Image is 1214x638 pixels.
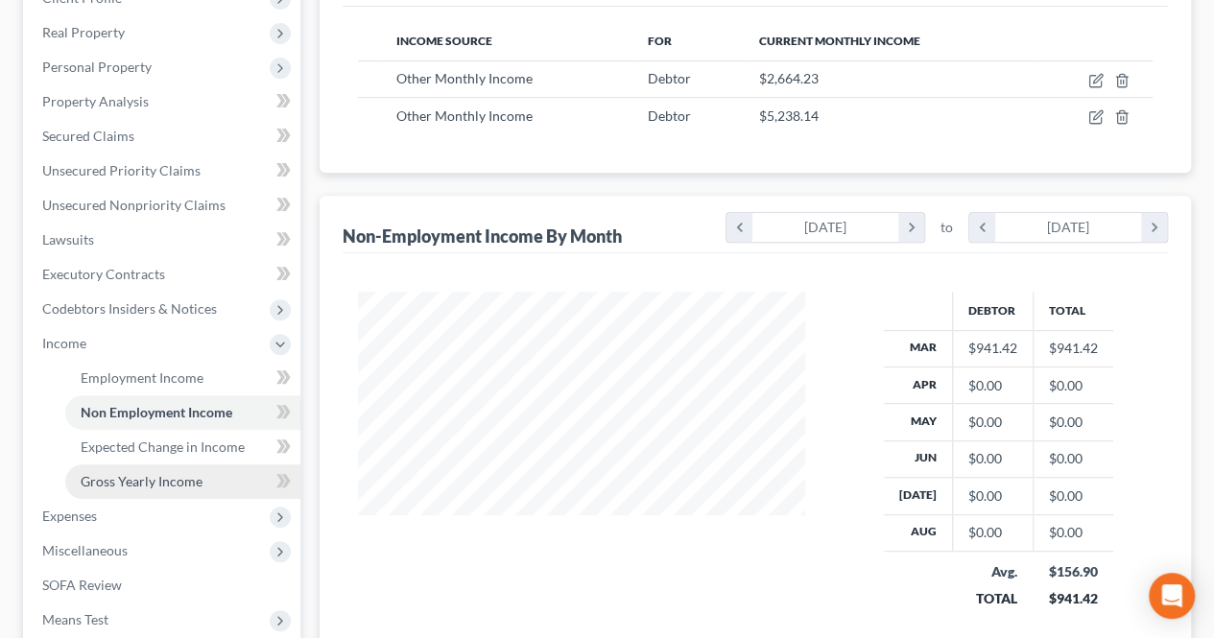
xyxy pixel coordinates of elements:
span: $5,238.14 [759,107,819,124]
a: Executory Contracts [27,257,300,292]
th: Apr [884,366,953,403]
td: $0.00 [1033,366,1113,403]
th: [DATE] [884,478,953,514]
a: Secured Claims [27,119,300,154]
span: Other Monthly Income [396,70,533,86]
td: $0.00 [1033,478,1113,514]
i: chevron_right [898,213,924,242]
span: Unsecured Priority Claims [42,162,201,178]
td: $0.00 [1033,404,1113,440]
a: Unsecured Priority Claims [27,154,300,188]
span: SOFA Review [42,577,122,593]
span: Real Property [42,24,125,40]
span: Personal Property [42,59,152,75]
a: Unsecured Nonpriority Claims [27,188,300,223]
span: Income Source [396,34,492,48]
div: Non-Employment Income By Month [343,224,622,248]
div: $941.42 [968,339,1017,358]
span: Miscellaneous [42,542,128,558]
a: Property Analysis [27,84,300,119]
div: $0.00 [968,486,1017,506]
span: Means Test [42,611,108,627]
th: Debtor [952,292,1033,330]
i: chevron_left [726,213,752,242]
a: Employment Income [65,361,300,395]
span: Non Employment Income [81,404,232,420]
span: Other Monthly Income [396,107,533,124]
th: Jun [884,440,953,477]
a: Non Employment Income [65,395,300,430]
span: Expenses [42,508,97,524]
span: Debtor [648,70,691,86]
span: Employment Income [81,369,203,386]
a: Expected Change in Income [65,430,300,464]
span: For [648,34,672,48]
td: $0.00 [1033,440,1113,477]
span: Expected Change in Income [81,438,245,455]
span: Gross Yearly Income [81,473,202,489]
div: [DATE] [995,213,1142,242]
div: $0.00 [968,413,1017,432]
span: Income [42,335,86,351]
td: $0.00 [1033,514,1113,551]
th: Mar [884,330,953,366]
div: Avg. [967,562,1017,581]
i: chevron_left [969,213,995,242]
span: Current Monthly Income [759,34,920,48]
div: $0.00 [968,376,1017,395]
div: $0.00 [968,523,1017,542]
span: Property Analysis [42,93,149,109]
div: $941.42 [1048,589,1098,608]
span: Secured Claims [42,128,134,144]
td: $941.42 [1033,330,1113,366]
div: Open Intercom Messenger [1149,573,1195,619]
span: Debtor [648,107,691,124]
span: $2,664.23 [759,70,819,86]
span: Lawsuits [42,231,94,248]
span: Executory Contracts [42,266,165,282]
div: $0.00 [968,449,1017,468]
a: SOFA Review [27,568,300,603]
span: Codebtors Insiders & Notices [42,300,217,317]
div: TOTAL [967,589,1017,608]
th: Total [1033,292,1113,330]
a: Lawsuits [27,223,300,257]
span: to [940,218,953,237]
span: Unsecured Nonpriority Claims [42,197,226,213]
i: chevron_right [1141,213,1167,242]
th: Aug [884,514,953,551]
a: Gross Yearly Income [65,464,300,499]
th: May [884,404,953,440]
div: [DATE] [752,213,899,242]
div: $156.90 [1048,562,1098,581]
